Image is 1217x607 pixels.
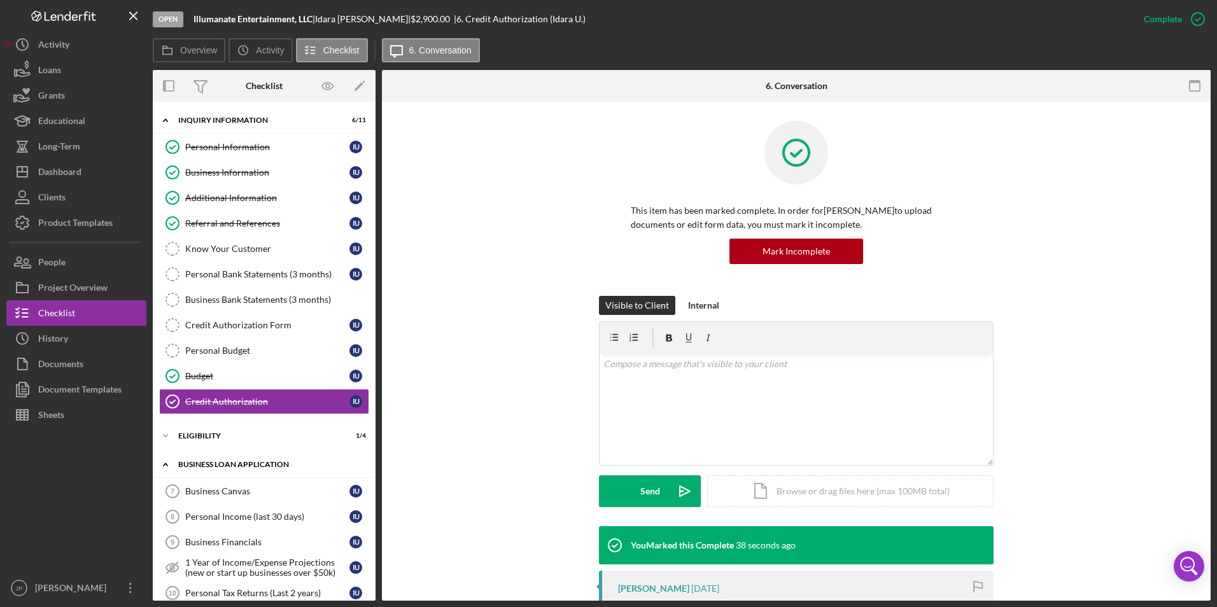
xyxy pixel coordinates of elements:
div: History [38,326,68,354]
button: Clients [6,185,146,210]
a: 1 Year of Income/Expense Projections (new or start up businesses over $50k)IU [159,555,369,580]
button: Send [599,475,701,507]
tspan: 8 [171,513,174,520]
a: Checklist [6,300,146,326]
div: I U [349,510,362,523]
div: Business Information [185,167,349,178]
div: BUSINESS LOAN APPLICATION [178,461,360,468]
button: Sheets [6,402,146,428]
button: 6. Conversation [382,38,480,62]
button: Overview [153,38,225,62]
div: | [193,14,315,24]
div: Clients [38,185,66,213]
tspan: 9 [171,538,174,546]
a: Personal InformationIU [159,134,369,160]
div: I U [349,166,362,179]
div: I U [349,192,362,204]
div: Budget [185,371,349,381]
div: Visible to Client [605,296,669,315]
div: Sheets [38,402,64,431]
div: Open [153,11,183,27]
a: Personal BudgetIU [159,338,369,363]
button: Document Templates [6,377,146,402]
label: 6. Conversation [409,45,472,55]
button: Product Templates [6,210,146,235]
button: Complete [1131,6,1211,32]
label: Activity [256,45,284,55]
b: Illumanate Entertainment, LLC [193,13,313,24]
button: Documents [6,351,146,377]
div: I U [349,370,362,382]
div: 1 / 4 [343,432,366,440]
div: Long-Term [38,134,80,162]
div: 6 / 11 [343,116,366,124]
div: Document Templates [38,377,122,405]
div: $2,900.00 [411,14,454,24]
tspan: 7 [171,487,174,495]
a: 10Personal Tax Returns (Last 2 years)IU [159,580,369,606]
div: Personal Income (last 30 days) [185,512,349,522]
div: I U [349,344,362,357]
div: | 6. Credit Authorization (Idara U.) [454,14,586,24]
tspan: 10 [168,589,176,597]
button: JP[PERSON_NAME] [6,575,146,601]
div: Loans [38,57,61,86]
div: I U [349,536,362,548]
button: Mark Incomplete [729,239,863,264]
div: 6. Conversation [766,81,827,91]
div: People [38,249,66,278]
div: Idara [PERSON_NAME] | [315,14,411,24]
p: This item has been marked complete. In order for [PERSON_NAME] to upload documents or edit form d... [631,204,962,232]
div: I U [349,319,362,331]
label: Overview [180,45,217,55]
div: [PERSON_NAME] [618,583,689,594]
div: Personal Bank Statements (3 months) [185,269,349,279]
div: You Marked this Complete [631,540,734,550]
div: Send [640,475,660,507]
div: Project Overview [38,275,108,303]
div: INQUIRY INFORMATION [178,116,334,124]
label: Checklist [323,45,360,55]
div: Personal Tax Returns (Last 2 years) [185,588,349,598]
a: 8Personal Income (last 30 days)IU [159,504,369,529]
div: Personal Budget [185,345,349,356]
a: Know Your CustomerIU [159,236,369,262]
button: Activity [229,38,292,62]
div: Mark Incomplete [763,239,830,264]
a: Credit AuthorizationIU [159,389,369,414]
a: Credit Authorization FormIU [159,312,369,338]
div: Dashboard [38,159,81,188]
button: Educational [6,108,146,134]
div: Business Canvas [185,486,349,496]
button: Activity [6,32,146,57]
button: Internal [682,296,726,315]
div: Business Financials [185,537,349,547]
a: Personal Bank Statements (3 months)IU [159,262,369,287]
div: Activity [38,32,69,60]
div: Complete [1144,6,1182,32]
button: Long-Term [6,134,146,159]
div: I U [349,395,362,408]
button: History [6,326,146,351]
div: I U [349,141,362,153]
div: Product Templates [38,210,113,239]
div: Credit Authorization [185,396,349,407]
div: [PERSON_NAME] [32,575,115,604]
div: I U [349,587,362,599]
a: People [6,249,146,275]
a: Referral and ReferencesIU [159,211,369,236]
button: Project Overview [6,275,146,300]
button: Checklist [296,38,368,62]
div: Checklist [246,81,283,91]
a: Dashboard [6,159,146,185]
button: Loans [6,57,146,83]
